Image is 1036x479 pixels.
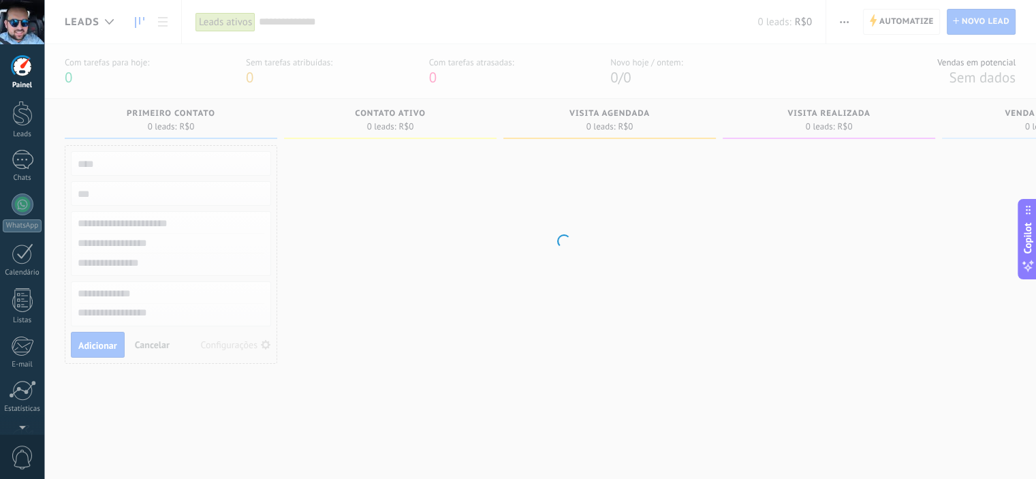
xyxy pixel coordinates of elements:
[3,405,42,414] div: Estatísticas
[3,219,42,232] div: WhatsApp
[1021,222,1035,253] span: Copilot
[3,268,42,277] div: Calendário
[3,81,42,90] div: Painel
[3,316,42,325] div: Listas
[3,130,42,139] div: Leads
[3,360,42,369] div: E-mail
[3,174,42,183] div: Chats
